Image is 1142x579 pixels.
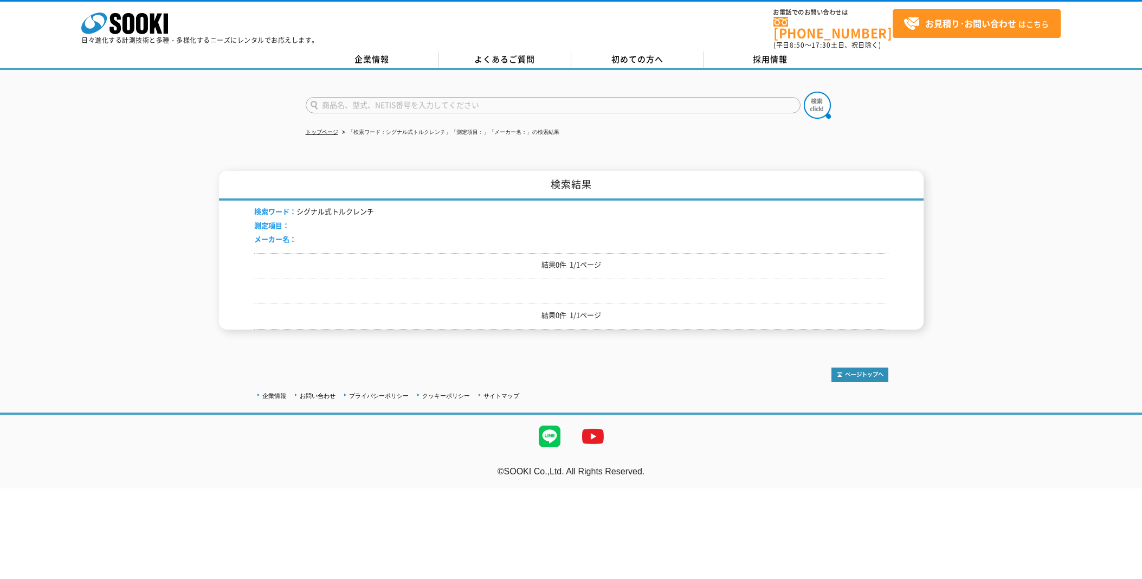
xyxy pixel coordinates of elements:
[300,393,335,399] a: お問い合わせ
[483,393,519,399] a: サイトマップ
[254,206,296,216] span: 検索ワード：
[704,52,837,68] a: 採用情報
[349,393,409,399] a: プライバシーポリシー
[438,52,571,68] a: よくあるご質問
[811,40,831,50] span: 17:30
[306,129,338,135] a: トップページ
[1100,478,1142,487] a: テストMail
[254,234,296,244] span: メーカー名：
[219,171,924,201] h1: 検索結果
[571,415,615,458] img: YouTube
[571,52,704,68] a: 初めての方へ
[422,393,470,399] a: クッキーポリシー
[773,40,881,50] span: (平日 ～ 土日、祝日除く)
[254,220,289,230] span: 測定項目：
[340,127,559,138] li: 「検索ワード：シグナル式トルクレンチ」「測定項目：」「メーカー名：」の検索結果
[254,259,888,271] p: 結果0件 1/1ページ
[773,9,893,16] span: お電話でのお問い合わせは
[925,17,1016,30] strong: お見積り･お問い合わせ
[904,16,1049,32] span: はこちら
[831,368,888,382] img: トップページへ
[306,52,438,68] a: 企業情報
[254,310,888,321] p: 結果0件 1/1ページ
[528,415,571,458] img: LINE
[306,97,801,113] input: 商品名、型式、NETIS番号を入力してください
[611,53,663,65] span: 初めての方へ
[254,206,374,217] li: シグナル式トルクレンチ
[790,40,805,50] span: 8:50
[81,37,319,43] p: 日々進化する計測技術と多種・多様化するニーズにレンタルでお応えします。
[893,9,1061,38] a: お見積り･お問い合わせはこちら
[773,17,893,39] a: [PHONE_NUMBER]
[262,393,286,399] a: 企業情報
[804,92,831,119] img: btn_search.png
